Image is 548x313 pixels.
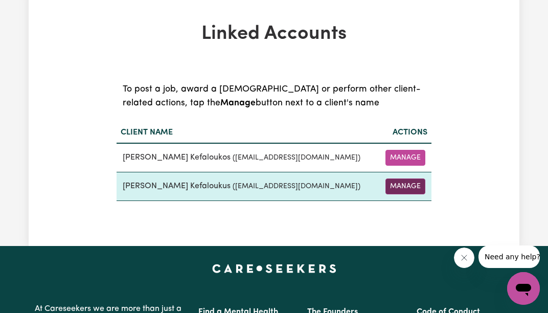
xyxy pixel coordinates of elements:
span: Need any help? [6,7,62,15]
th: Client name [117,122,377,143]
small: ( [EMAIL_ADDRESS][DOMAIN_NAME] ) [233,154,360,162]
iframe: Message from company [478,245,540,268]
small: ( [EMAIL_ADDRESS][DOMAIN_NAME] ) [233,183,360,190]
iframe: Button to launch messaging window [507,272,540,305]
button: Manage [385,150,425,166]
td: [PERSON_NAME] Kefaloukus [117,172,377,200]
td: [PERSON_NAME] Kefaloukos [117,143,377,172]
iframe: Close message [454,248,474,268]
caption: To post a job, award a [DEMOGRAPHIC_DATA] or perform other client-related actions, tap the button... [117,71,431,122]
a: Careseekers home page [212,264,336,273]
button: Manage [385,178,425,194]
b: Manage [220,99,256,107]
th: Actions [377,122,431,143]
h1: Linked Accounts [117,23,431,46]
